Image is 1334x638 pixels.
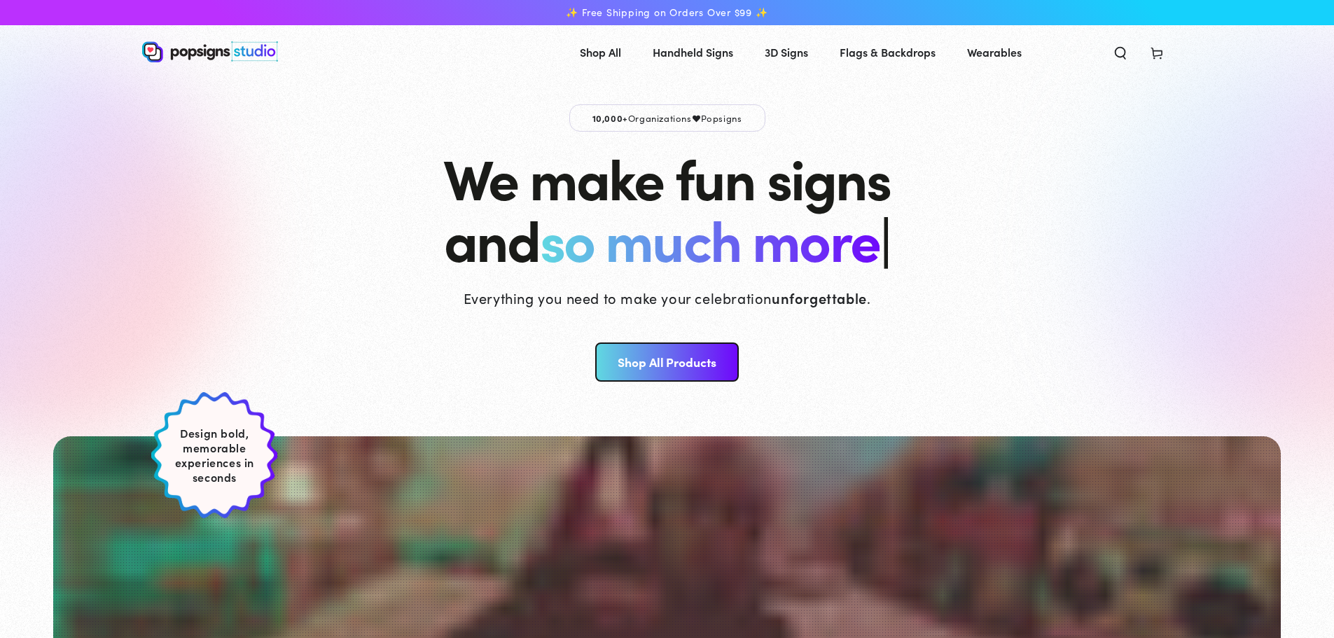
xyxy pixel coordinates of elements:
p: Organizations Popsigns [569,104,765,132]
span: 10,000+ [592,111,628,124]
span: Handheld Signs [653,42,733,62]
h1: We make fun signs and [443,146,890,269]
strong: unforgettable [772,288,867,307]
summary: Search our site [1102,36,1139,67]
a: Wearables [957,34,1032,71]
span: | [880,198,890,277]
p: Everything you need to make your celebration . [464,288,871,307]
a: 3D Signs [754,34,819,71]
a: Shop All [569,34,632,71]
span: Shop All [580,42,621,62]
a: Flags & Backdrops [829,34,946,71]
a: Handheld Signs [642,34,744,71]
span: Wearables [967,42,1022,62]
span: Flags & Backdrops [840,42,936,62]
img: Popsigns Studio [142,41,278,62]
span: so much more [540,199,880,277]
span: ✨ Free Shipping on Orders Over $99 ✨ [566,6,767,19]
a: Shop All Products [595,342,739,382]
span: 3D Signs [765,42,808,62]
